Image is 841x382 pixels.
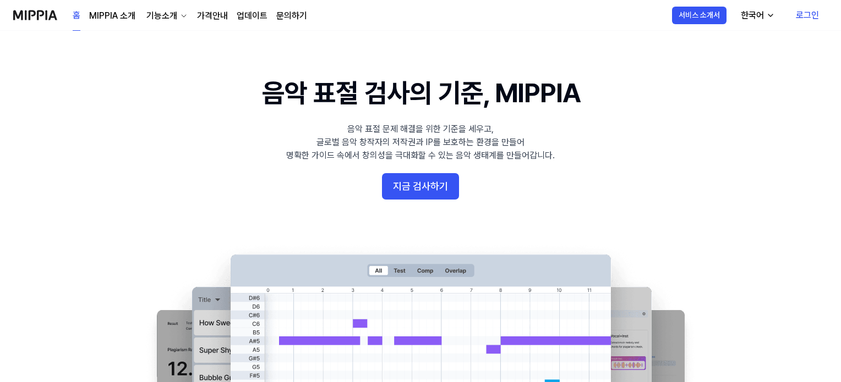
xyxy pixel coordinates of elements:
[89,9,135,23] a: MIPPIA 소개
[73,1,80,31] a: 홈
[732,4,782,26] button: 한국어
[672,7,727,24] button: 서비스 소개서
[286,123,555,162] div: 음악 표절 문제 해결을 위한 기준을 세우고, 글로벌 음악 창작자의 저작권과 IP를 보호하는 환경을 만들어 명확한 가이드 속에서 창의성을 극대화할 수 있는 음악 생태계를 만들어...
[276,9,307,23] a: 문의하기
[197,9,228,23] a: 가격안내
[237,9,267,23] a: 업데이트
[262,75,580,112] h1: 음악 표절 검사의 기준, MIPPIA
[144,9,188,23] button: 기능소개
[739,9,766,22] div: 한국어
[144,9,179,23] div: 기능소개
[382,173,459,200] button: 지금 검사하기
